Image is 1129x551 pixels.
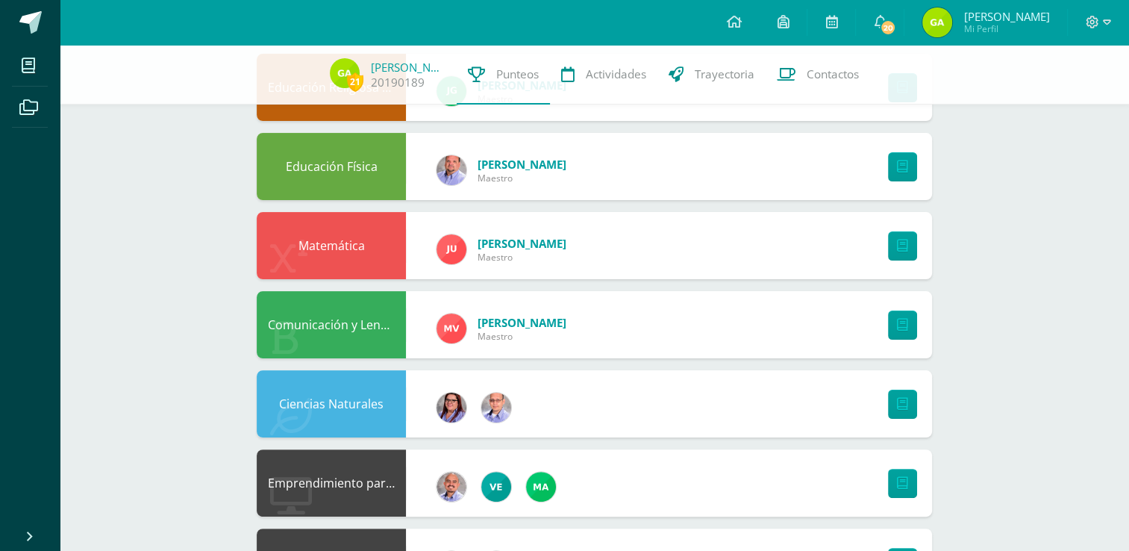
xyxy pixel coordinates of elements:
div: Educación Física [257,133,406,200]
div: Matemática [257,212,406,279]
img: 6c58b5a751619099581147680274b29f.png [437,155,466,185]
div: Comunicación y Lenguaje, Idioma Español [257,291,406,358]
div: Ciencias Naturales [257,370,406,438]
img: 636fc591f85668e7520e122fec75fd4f.png [481,393,511,423]
span: Trayectoria [695,66,754,82]
a: Contactos [766,45,870,105]
div: Emprendimiento para la Productividad y Robótica [257,449,406,517]
span: Actividades [586,66,646,82]
a: Trayectoria [657,45,766,105]
span: Contactos [807,66,859,82]
span: 21 [347,72,363,91]
a: Punteos [457,45,550,105]
a: [PERSON_NAME] [371,60,445,75]
span: 20 [880,19,896,36]
span: Mi Perfil [963,22,1049,35]
img: 1ff341f52347efc33ff1d2a179cbdb51.png [437,314,466,343]
img: 91cbc66a3344f4cd5a11d9d315a49126.png [922,7,952,37]
img: fda4ebce342fd1e8b3b59cfba0d95288.png [437,393,466,423]
span: Maestro [478,330,566,343]
span: Maestro [478,172,566,184]
span: Maestro [478,251,566,264]
a: 20190189 [371,75,425,90]
img: aeabfbe216d4830361551c5f8df01f91.png [481,472,511,502]
span: Punteos [496,66,539,82]
img: f4ddca51a09d81af1cee46ad6847c426.png [437,472,466,502]
span: [PERSON_NAME] [478,236,566,251]
span: [PERSON_NAME] [963,9,1049,24]
img: b5613e1a4347ac065b47e806e9a54e9c.png [437,234,466,264]
span: [PERSON_NAME] [478,157,566,172]
a: Actividades [550,45,657,105]
img: 76a244d885c867e4cb840cf5c655c3b2.png [526,472,556,502]
img: 91cbc66a3344f4cd5a11d9d315a49126.png [330,58,360,88]
span: [PERSON_NAME] [478,315,566,330]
